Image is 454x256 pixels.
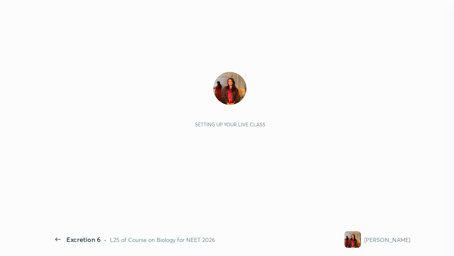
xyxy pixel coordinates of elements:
div: • [104,235,107,244]
div: Setting up your live class [195,121,265,128]
div: Excretion 6 [66,235,101,244]
img: 9fba9e39355a4b27a121417188630cea.jpg [344,231,361,248]
div: L25 of Course on Biology for NEET 2026 [110,235,215,244]
img: 9fba9e39355a4b27a121417188630cea.jpg [213,72,246,105]
div: [PERSON_NAME] [364,235,410,244]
